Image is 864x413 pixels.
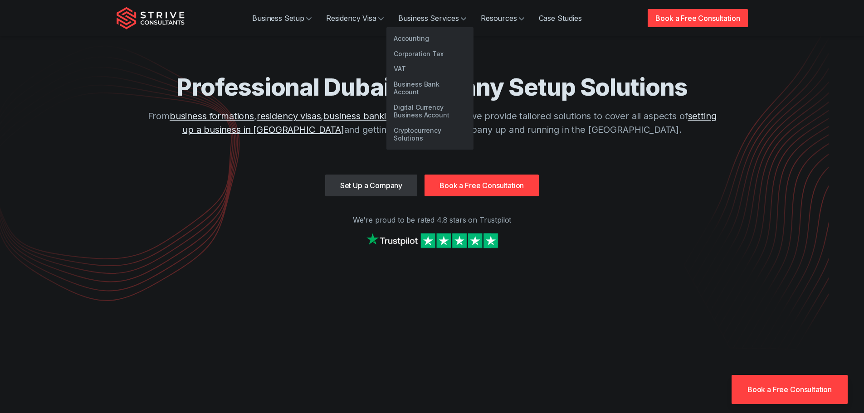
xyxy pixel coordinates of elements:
a: business formations [170,111,254,121]
a: Set Up a Company [325,175,417,196]
a: Book a Free Consultation [425,175,539,196]
a: residency visas [257,111,321,121]
a: Case Studies [532,9,589,27]
img: Strive Consultants [117,7,185,29]
a: VAT [386,61,473,77]
a: Book a Free Consultation [648,9,747,27]
a: Business Bank Account [386,77,473,100]
a: business banking [323,111,396,121]
a: Corporation Tax [386,46,473,62]
a: Business Services [391,9,473,27]
p: From , , , and , we provide tailored solutions to cover all aspects of and getting you and your c... [142,109,722,136]
h1: Professional Dubai Company Setup Solutions [142,73,722,102]
a: Business Setup [245,9,319,27]
img: Strive on Trustpilot [364,231,500,250]
a: Book a Free Consultation [732,375,848,404]
a: Cryptocurrency Solutions [386,123,473,146]
a: Resources [473,9,532,27]
a: Residency Visa [319,9,391,27]
a: Digital Currency Business Account [386,100,473,123]
p: We're proud to be rated 4.8 stars on Trustpilot [117,214,748,225]
a: Accounting [386,31,473,46]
